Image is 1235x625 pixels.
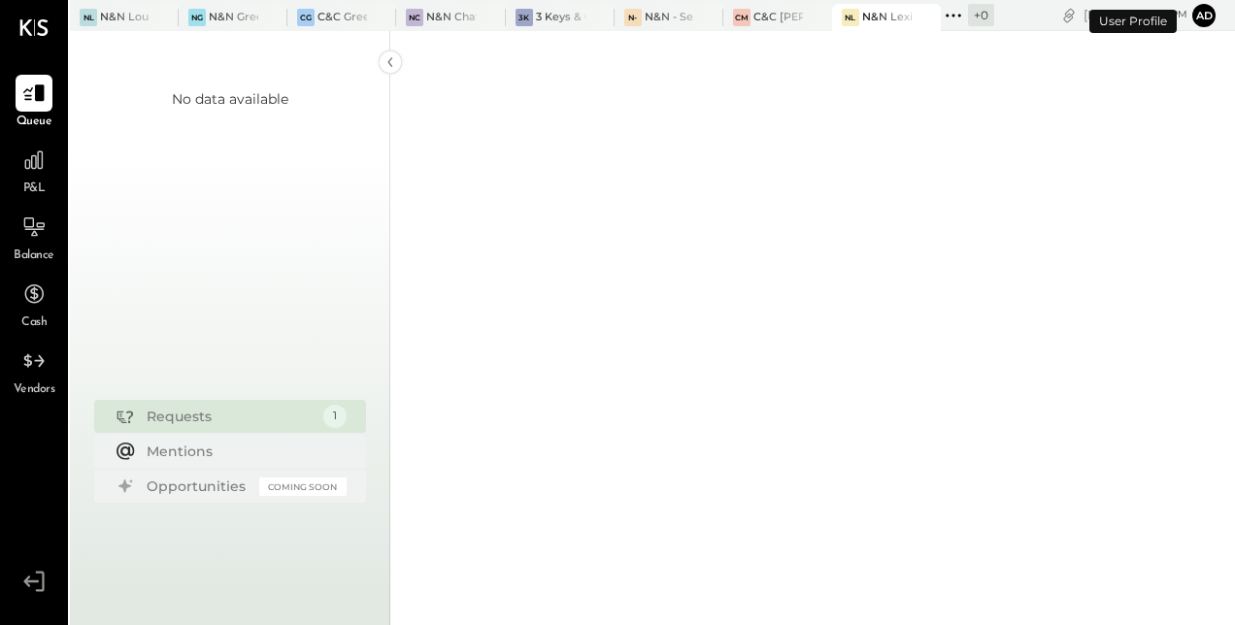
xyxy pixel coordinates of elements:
[624,9,642,26] div: N-
[1,343,67,399] a: Vendors
[516,9,533,26] div: 3K
[147,407,314,426] div: Requests
[733,9,751,26] div: CM
[323,405,347,428] div: 1
[147,477,250,496] div: Opportunities
[426,10,476,25] div: N&N Chattanooga, LLC
[1171,8,1187,21] span: pm
[14,381,55,399] span: Vendors
[23,181,46,198] span: P&L
[753,10,803,25] div: C&C [PERSON_NAME] LLC
[1089,10,1177,33] div: User Profile
[862,10,912,25] div: N&N Lexington, LLC
[406,9,423,26] div: NC
[209,10,258,25] div: N&N Greenville, LLC
[21,314,47,332] span: Cash
[100,10,150,25] div: N&N Louisville, LLC
[1084,6,1187,24] div: [DATE]
[842,9,859,26] div: NL
[645,10,694,25] div: N&N - Senoia & Corporate
[968,4,994,26] div: + 0
[14,247,54,265] span: Balance
[1,75,67,131] a: Queue
[1129,6,1168,24] span: 4 : 15
[80,9,97,26] div: NL
[1,142,67,198] a: P&L
[317,10,367,25] div: C&C Greenville Main, LLC
[147,442,337,461] div: Mentions
[17,114,52,131] span: Queue
[1,276,67,332] a: Cash
[1192,4,1216,27] button: ad
[188,9,206,26] div: NG
[259,477,347,496] div: Coming Soon
[1059,5,1079,25] div: copy link
[172,89,288,109] div: No data available
[1,209,67,265] a: Balance
[297,9,315,26] div: CG
[536,10,585,25] div: 3 Keys & Company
